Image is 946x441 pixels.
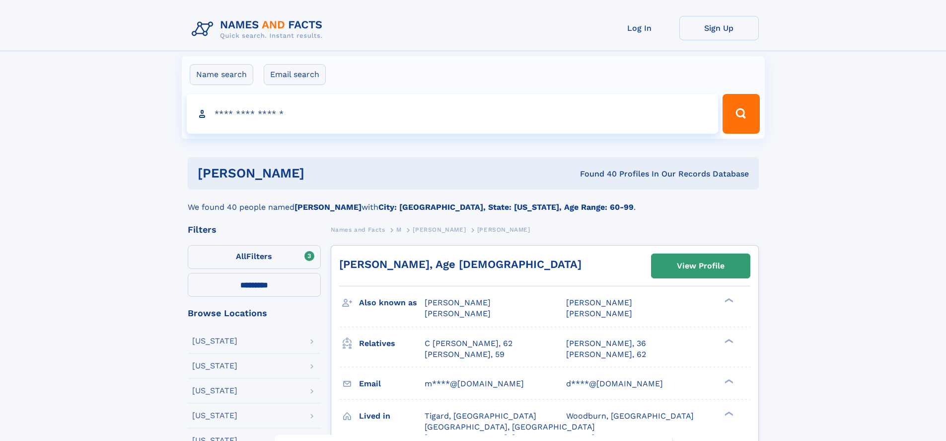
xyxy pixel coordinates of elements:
span: [PERSON_NAME] [425,298,491,307]
div: ❯ [722,378,734,384]
div: [US_STATE] [192,387,237,395]
a: View Profile [652,254,750,278]
img: Logo Names and Facts [188,16,331,43]
b: [PERSON_NAME] [294,202,362,212]
a: [PERSON_NAME], 62 [566,349,646,360]
div: We found 40 people named with . [188,189,759,213]
a: [PERSON_NAME], 36 [566,338,646,349]
label: Filters [188,245,321,269]
span: [PERSON_NAME] [425,309,491,318]
span: [PERSON_NAME] [477,226,530,233]
a: [PERSON_NAME], 59 [425,349,505,360]
h1: [PERSON_NAME] [198,167,442,179]
div: [US_STATE] [192,362,237,370]
span: [PERSON_NAME] [413,226,466,233]
div: ❯ [722,410,734,417]
h3: Lived in [359,408,425,425]
div: Found 40 Profiles In Our Records Database [442,169,749,179]
label: Email search [264,64,326,85]
span: Woodburn, [GEOGRAPHIC_DATA] [566,411,694,421]
span: [PERSON_NAME] [566,309,632,318]
span: [PERSON_NAME] [566,298,632,307]
b: City: [GEOGRAPHIC_DATA], State: [US_STATE], Age Range: 60-99 [378,202,634,212]
button: Search Button [723,94,759,134]
span: All [236,252,246,261]
div: [US_STATE] [192,412,237,420]
div: [US_STATE] [192,337,237,345]
label: Name search [190,64,253,85]
a: Log In [600,16,679,40]
span: Tigard, [GEOGRAPHIC_DATA] [425,411,536,421]
div: Filters [188,225,321,234]
h3: Relatives [359,335,425,352]
h3: Email [359,375,425,392]
div: View Profile [677,255,725,277]
div: Browse Locations [188,309,321,318]
div: ❯ [722,297,734,304]
h3: Also known as [359,294,425,311]
span: M [396,226,402,233]
a: [PERSON_NAME] [413,223,466,236]
a: C [PERSON_NAME], 62 [425,338,512,349]
a: Names and Facts [331,223,385,236]
a: Sign Up [679,16,759,40]
a: M [396,223,402,236]
div: ❯ [722,338,734,344]
input: search input [187,94,719,134]
span: [GEOGRAPHIC_DATA], [GEOGRAPHIC_DATA] [425,422,595,432]
a: [PERSON_NAME], Age [DEMOGRAPHIC_DATA] [339,258,582,270]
